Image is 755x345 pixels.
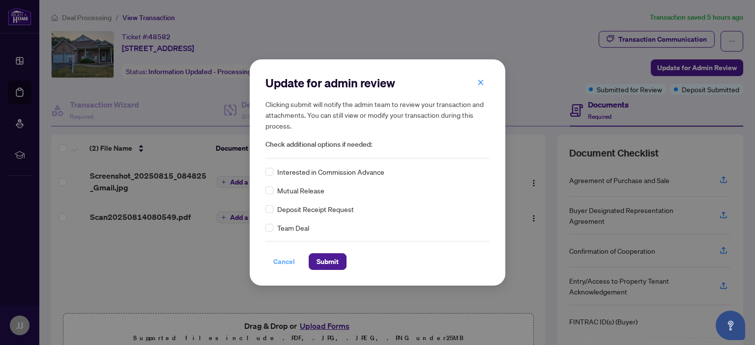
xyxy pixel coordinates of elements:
span: Check additional options if needed: [265,139,490,150]
span: Interested in Commission Advance [277,166,384,177]
button: Cancel [265,253,303,270]
span: Deposit Receipt Request [277,204,354,214]
span: Mutual Release [277,185,324,196]
span: Cancel [273,254,295,269]
button: Submit [309,253,347,270]
h2: Update for admin review [265,75,490,91]
span: Submit [317,254,339,269]
h5: Clicking submit will notify the admin team to review your transaction and attachments. You can st... [265,99,490,131]
span: close [477,79,484,86]
span: Team Deal [277,222,309,233]
button: Open asap [716,311,745,340]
